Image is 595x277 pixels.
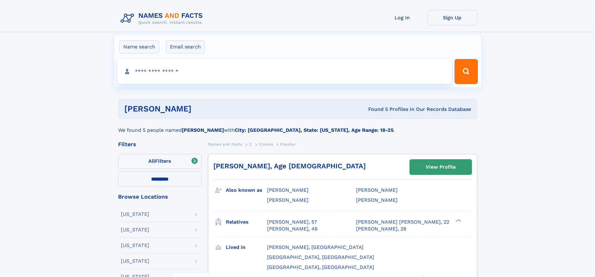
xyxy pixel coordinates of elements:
[121,259,149,264] div: [US_STATE]
[166,40,205,53] label: Email search
[356,197,398,203] span: [PERSON_NAME]
[226,217,267,227] h3: Relatives
[213,162,366,170] a: [PERSON_NAME], Age [DEMOGRAPHIC_DATA]
[119,40,159,53] label: Name search
[121,243,149,248] div: [US_STATE]
[267,264,374,270] span: [GEOGRAPHIC_DATA], [GEOGRAPHIC_DATA]
[121,227,149,232] div: [US_STATE]
[427,10,477,25] a: Sign Up
[454,59,478,84] button: Search Button
[356,219,449,225] a: [PERSON_NAME] [PERSON_NAME], 22
[124,105,280,113] h1: [PERSON_NAME]
[267,244,364,250] span: [PERSON_NAME], [GEOGRAPHIC_DATA]
[235,127,394,133] b: City: [GEOGRAPHIC_DATA], State: [US_STATE], Age Range: 18-25
[148,158,155,164] span: All
[377,10,427,25] a: Log In
[454,218,462,222] div: ❯
[226,185,267,195] h3: Also known as
[356,187,398,193] span: [PERSON_NAME]
[182,127,224,133] b: [PERSON_NAME]
[267,197,309,203] span: [PERSON_NAME]
[410,160,472,175] a: View Profile
[259,140,273,148] a: Clivens
[280,106,471,113] div: Found 5 Profiles In Our Records Database
[249,142,252,146] span: C
[118,154,202,169] label: Filters
[267,254,374,260] span: [GEOGRAPHIC_DATA], [GEOGRAPHIC_DATA]
[249,140,252,148] a: C
[118,10,208,27] img: Logo Names and Facts
[259,142,273,146] span: Clivens
[267,187,309,193] span: [PERSON_NAME]
[118,141,202,147] div: Filters
[118,194,202,200] div: Browse Locations
[356,225,406,232] a: [PERSON_NAME], 28
[280,142,296,146] span: Passhur
[426,160,456,174] div: View Profile
[267,219,317,225] a: [PERSON_NAME], 57
[208,140,242,148] a: Names and Facts
[121,212,149,217] div: [US_STATE]
[226,242,267,253] h3: Lived in
[118,119,477,134] div: We found 5 people named with .
[267,225,318,232] a: [PERSON_NAME], 48
[117,59,452,84] input: search input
